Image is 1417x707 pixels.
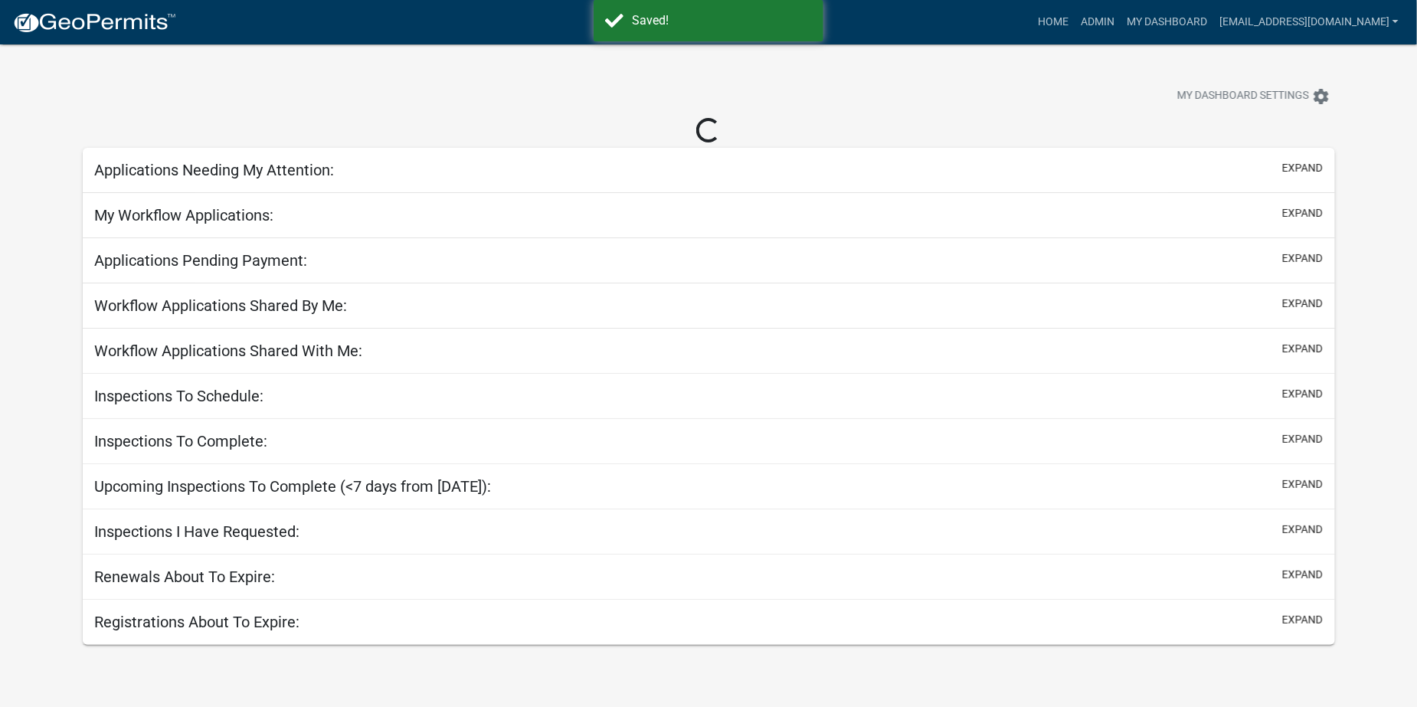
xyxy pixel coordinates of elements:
[1282,476,1323,493] button: expand
[95,251,308,270] h5: Applications Pending Payment:
[95,161,335,179] h5: Applications Needing My Attention:
[1032,8,1075,37] a: Home
[1282,386,1323,402] button: expand
[95,206,274,224] h5: My Workflow Applications:
[95,522,300,541] h5: Inspections I Have Requested:
[95,342,363,360] h5: Workflow Applications Shared With Me:
[95,477,492,496] h5: Upcoming Inspections To Complete (<7 days from [DATE]):
[632,11,812,30] div: Saved!
[1312,87,1330,106] i: settings
[95,613,300,631] h5: Registrations About To Expire:
[1282,205,1323,221] button: expand
[95,432,268,450] h5: Inspections To Complete:
[1282,296,1323,312] button: expand
[1282,250,1323,267] button: expand
[95,568,276,586] h5: Renewals About To Expire:
[1282,612,1323,628] button: expand
[1177,87,1309,106] span: My Dashboard Settings
[1213,8,1405,37] a: [EMAIL_ADDRESS][DOMAIN_NAME]
[1165,81,1343,111] button: My Dashboard Settingssettings
[95,296,348,315] h5: Workflow Applications Shared By Me:
[1075,8,1121,37] a: Admin
[1282,160,1323,176] button: expand
[1121,8,1213,37] a: My Dashboard
[1282,522,1323,538] button: expand
[1282,431,1323,447] button: expand
[95,387,264,405] h5: Inspections To Schedule:
[1282,341,1323,357] button: expand
[1282,567,1323,583] button: expand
